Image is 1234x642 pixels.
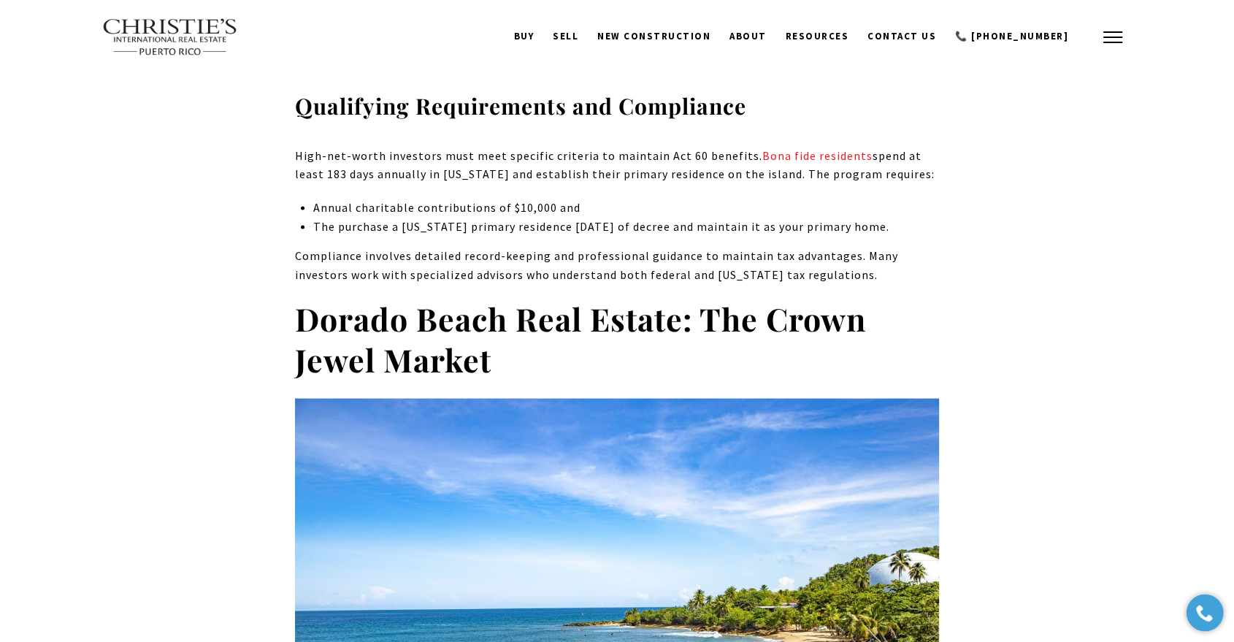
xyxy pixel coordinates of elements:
[867,30,936,42] span: Contact Us
[313,218,939,237] p: The purchase a [US_STATE] primary residence [DATE] of decree and maintain it as your primary home.
[543,23,588,50] a: SELL
[313,199,939,218] p: Annual charitable contributions of $10,000 and
[295,147,939,184] p: High-net-worth investors must meet specific criteria to maintain Act 60 benefits. spend at least ...
[1078,29,1094,45] a: search
[597,30,710,42] span: New Construction
[295,91,746,121] strong: Qualifying Requirements and Compliance
[720,23,776,50] a: About
[102,18,238,56] img: Christie's International Real Estate text transparent background
[295,297,866,381] strong: Dorado Beach Real Estate: The Crown Jewel Market
[295,247,939,284] p: Compliance involves detailed record-keeping and professional guidance to maintain tax advantages....
[762,148,873,163] a: Bona fide residents - open in a new tab
[505,23,544,50] a: BUY
[946,23,1078,50] a: call 9393373000
[776,23,859,50] a: Resources
[1094,16,1132,58] button: button
[955,30,1068,42] span: 📞 [PHONE_NUMBER]
[588,23,720,50] a: New Construction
